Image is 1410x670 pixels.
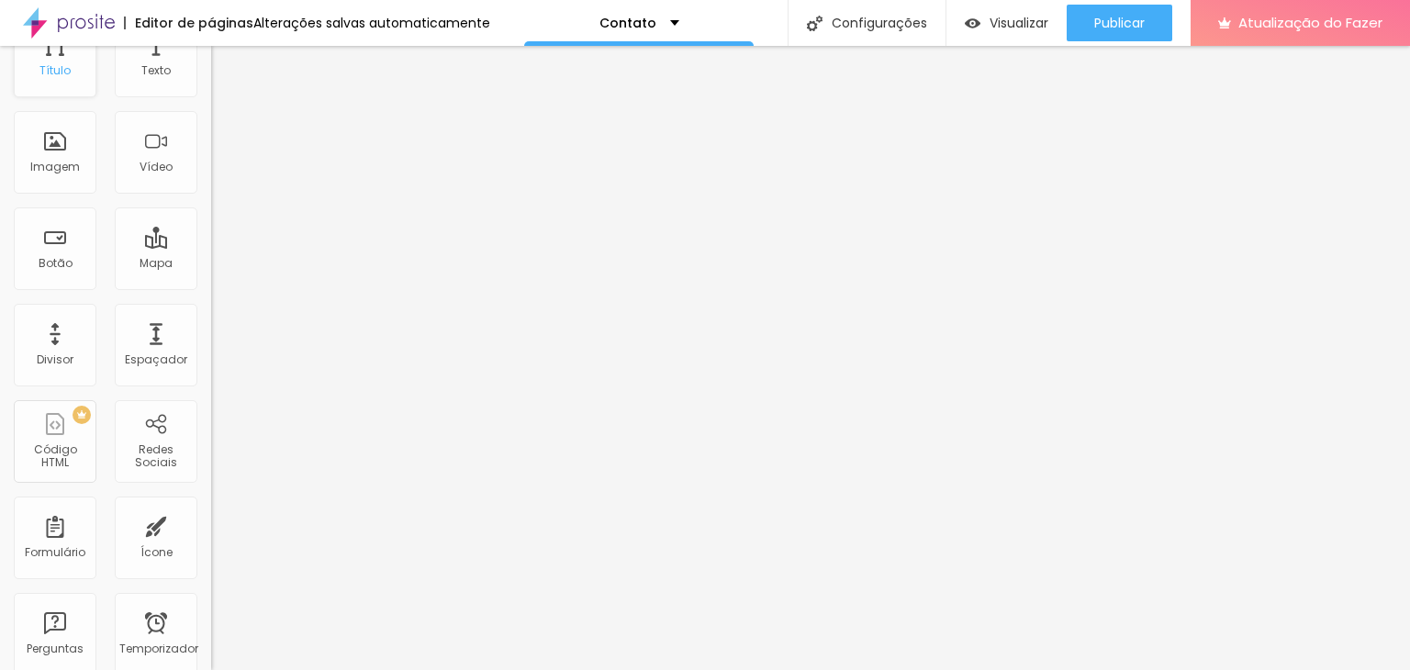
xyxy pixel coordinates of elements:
font: Imagem [30,159,80,174]
font: Temporizador [119,641,198,656]
img: view-1.svg [965,16,980,31]
font: Mapa [140,255,173,271]
font: Código HTML [34,441,77,470]
button: Visualizar [946,5,1067,41]
font: Visualizar [990,14,1048,32]
font: Botão [39,255,73,271]
font: Contato [599,14,656,32]
font: Ícone [140,544,173,560]
font: Redes Sociais [135,441,177,470]
font: Vídeo [140,159,173,174]
font: Espaçador [125,352,187,367]
font: Título [39,62,71,78]
font: Perguntas [27,641,84,656]
font: Configurações [832,14,927,32]
font: Atualização do Fazer [1238,13,1382,32]
font: Editor de páginas [135,14,253,32]
font: Divisor [37,352,73,367]
font: Texto [141,62,171,78]
font: Alterações salvas automaticamente [253,14,490,32]
font: Publicar [1094,14,1145,32]
button: Publicar [1067,5,1172,41]
img: Ícone [807,16,822,31]
font: Formulário [25,544,85,560]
